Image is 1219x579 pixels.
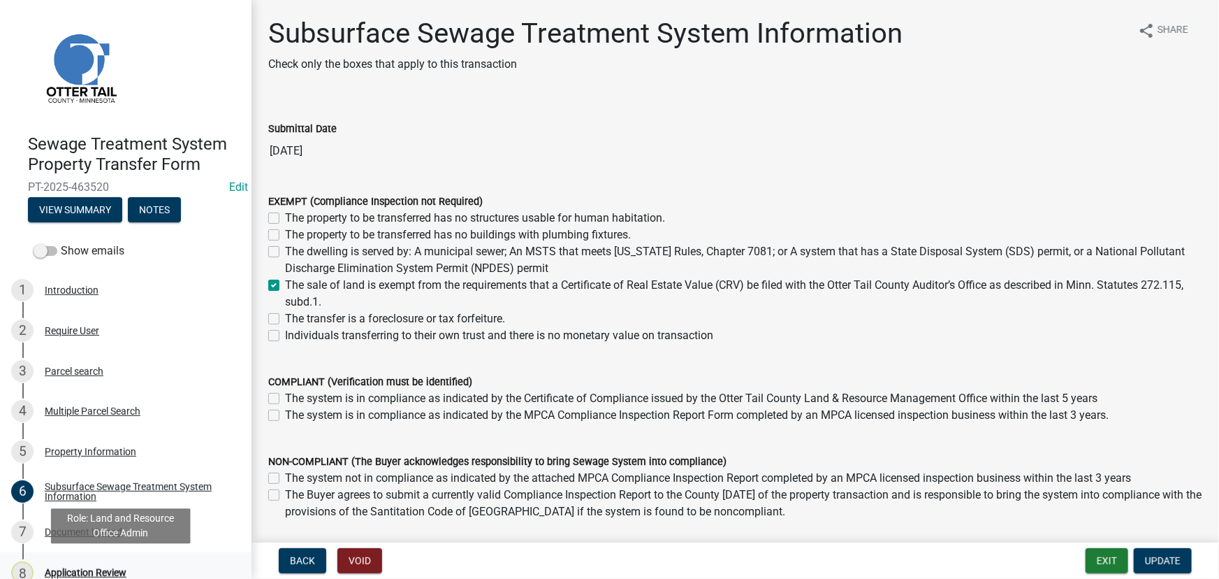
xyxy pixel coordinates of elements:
[1127,17,1199,44] button: shareShare
[290,555,315,566] span: Back
[1086,548,1128,573] button: Exit
[11,480,34,503] div: 6
[11,320,34,342] div: 2
[45,447,136,457] div: Property Information
[1134,548,1192,573] button: Update
[11,360,34,383] div: 3
[11,400,34,422] div: 4
[28,15,133,120] img: Otter Tail County, Minnesota
[45,568,126,578] div: Application Review
[268,17,903,50] h1: Subsurface Sewage Treatment System Information
[229,180,248,194] wm-modal-confirm: Edit Application Number
[34,243,124,259] label: Show emails
[285,327,713,344] label: Individuals transferring to their own trust and there is no monetary value on transaction
[285,227,631,243] label: The property to be transferred has no buildings with plumbing fixtures.
[279,548,326,573] button: Back
[229,180,248,194] a: Edit
[337,548,382,573] button: Void
[28,197,122,222] button: View Summary
[11,279,34,301] div: 1
[128,205,181,216] wm-modal-confirm: Notes
[268,56,903,73] p: Check only the boxes that apply to this transaction
[45,285,98,295] div: Introduction
[285,390,1097,407] label: The system is in compliance as indicated by the Certificate of Compliance issued by the Otter Tai...
[45,366,103,376] div: Parcel search
[285,470,1131,487] label: The system not in compliance as indicated by the attached MPCA Compliance Inspection Report compl...
[45,482,229,501] div: Subsurface Sewage Treatment System Information
[45,527,122,537] div: Document Upload
[268,457,727,467] label: NON-COMPLIANT (The Buyer acknowledges responsibility to bring Sewage System into compliance)
[51,508,191,543] div: Role: Land and Resource Office Admin
[28,205,122,216] wm-modal-confirm: Summary
[11,521,34,543] div: 7
[285,310,505,327] label: The transfer is a foreclosure or tax forfeiture.
[285,210,665,227] label: The property to be transferred has no structures usable for human habitation.
[285,243,1202,277] label: The dwelling is served by: A municipal sewer; An MSTS that meets [US_STATE] Rules, Chapter 7081; ...
[45,406,140,416] div: Multiple Parcel Search
[28,180,224,194] span: PT-2025-463520
[268,378,472,387] label: COMPLIANT (Verification must be identified)
[268,197,483,207] label: EXEMPT (Compliance Inspection not Required)
[268,124,337,134] label: Submittal Date
[28,134,240,175] h4: Sewage Treatment System Property Transfer Form
[11,441,34,463] div: 5
[1158,22,1188,39] span: Share
[45,326,99,336] div: Require User
[1145,555,1181,566] span: Update
[128,197,181,222] button: Notes
[285,407,1109,424] label: The system is in compliance as indicated by the MPCA Compliance Inspection Report Form completed ...
[1138,22,1155,39] i: share
[285,277,1202,310] label: The sale of land is exempt from the requirements that a Certificate of Real Estate Value (CRV) be...
[285,487,1202,520] label: The Buyer agrees to submit a currently valid Compliance Inspection Report to the County [DATE] of...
